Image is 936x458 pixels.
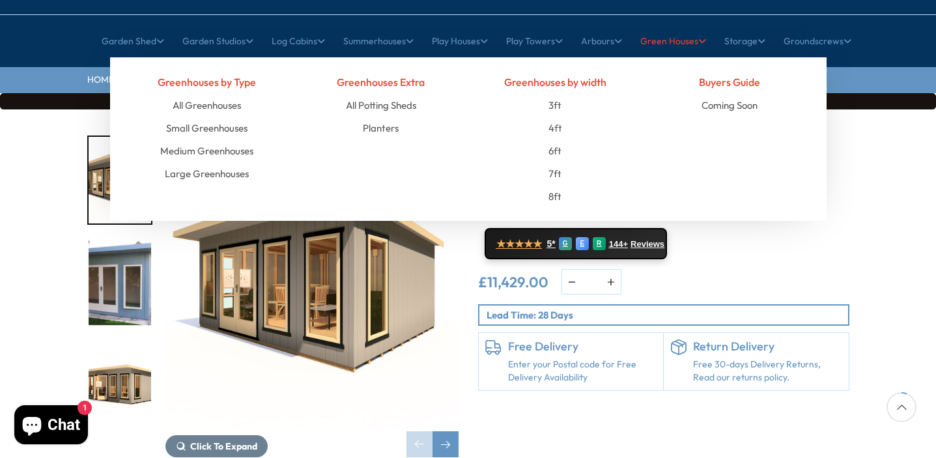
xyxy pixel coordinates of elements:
[89,137,151,223] img: Cali_16x12_RH_724279f6-d75f-4bc4-993c-1ffbab1da4da_200x200.jpg
[272,25,325,57] a: Log Cabins
[87,339,152,429] div: 3 / 7
[182,25,253,57] a: Garden Studios
[548,117,562,139] a: 4ft
[87,74,114,87] a: HOME
[406,431,433,457] div: Previous slide
[102,25,164,57] a: Garden Shed
[559,237,572,250] div: G
[89,341,151,427] img: Cali_16x12_RH_3c471de8-86f9-4611-915a-518b0958665d_200x200.jpg
[432,25,488,57] a: Play Houses
[304,70,459,94] h4: Greenhouses Extra
[548,162,561,185] a: 7ft
[693,358,842,384] p: Free 30-days Delivery Returns, Read our returns policy.
[190,440,257,452] span: Click To Expand
[548,94,561,117] a: 3ft
[433,431,459,457] div: Next slide
[652,70,807,94] h4: Buyers Guide
[593,237,606,250] div: R
[166,117,248,139] a: Small Greenhouses
[89,239,151,326] img: 16x12_Cali_Pent_1_6696b7fb-2274-4179-9bdc-445ea9413610_200x200.jpg
[487,308,848,322] p: Lead Time: 28 Days
[702,94,758,117] a: Coming Soon
[724,25,765,57] a: Storage
[165,136,459,429] img: 16x12 insulated Garden Studio Office Pent Roof - Best Shed
[343,25,414,57] a: Summerhouses
[508,358,657,384] a: Enter your Postal code for Free Delivery Availability
[165,136,459,457] div: 1 / 7
[576,237,589,250] div: E
[478,70,633,94] h4: Greenhouses by width
[87,238,152,327] div: 2 / 7
[506,25,563,57] a: Play Towers
[631,239,664,250] span: Reviews
[160,139,253,162] a: Medium Greenhouses
[165,435,268,457] button: Click To Expand
[87,136,152,225] div: 1 / 7
[784,25,851,57] a: Groundscrews
[693,339,842,354] h6: Return Delivery
[346,94,416,117] a: All Potting Sheds
[10,405,92,448] inbox-online-store-chat: Shopify online store chat
[496,238,542,250] span: ★★★★★
[363,117,399,139] a: Planters
[485,228,667,259] a: ★★★★★ 5* G E R 144+ Reviews
[640,25,706,57] a: Green Houses
[173,94,241,117] a: All Greenhouses
[478,275,548,289] ins: £11,429.00
[130,70,285,94] h4: Greenhouses by Type
[548,185,561,208] a: 8ft
[165,162,249,185] a: Large Greenhouses
[609,239,628,250] span: 144+
[581,25,622,57] a: Arbours
[508,339,657,354] h6: Free Delivery
[548,139,561,162] a: 6ft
